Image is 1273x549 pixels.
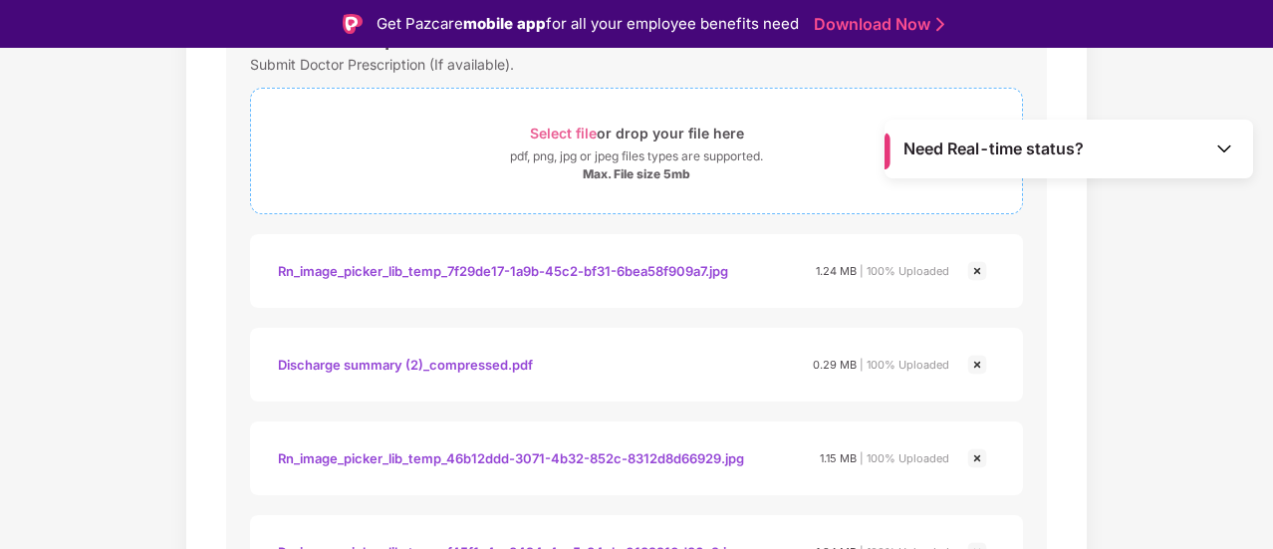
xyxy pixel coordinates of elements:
[530,120,744,146] div: or drop your file here
[965,259,989,283] img: svg+xml;base64,PHN2ZyBpZD0iQ3Jvc3MtMjR4MjQiIHhtbG5zPSJodHRwOi8vd3d3LnczLm9yZy8yMDAwL3N2ZyIgd2lkdG...
[860,358,949,372] span: | 100% Uploaded
[903,138,1084,159] span: Need Real-time status?
[1214,138,1234,158] img: Toggle Icon
[278,348,533,382] div: Discharge summary (2)_compressed.pdf
[278,254,728,288] div: Rn_image_picker_lib_temp_7f29de17-1a9b-45c2-bf31-6bea58f909a7.jpg
[813,358,857,372] span: 0.29 MB
[583,166,690,182] div: Max. File size 5mb
[250,51,514,78] div: Submit Doctor Prescription (If available).
[814,14,938,35] a: Download Now
[251,104,1022,198] span: Select fileor drop your file herepdf, png, jpg or jpeg files types are supported.Max. File size 5mb
[463,14,546,33] strong: mobile app
[816,264,857,278] span: 1.24 MB
[820,451,857,465] span: 1.15 MB
[510,146,763,166] div: pdf, png, jpg or jpeg files types are supported.
[936,14,944,35] img: Stroke
[965,353,989,377] img: svg+xml;base64,PHN2ZyBpZD0iQ3Jvc3MtMjR4MjQiIHhtbG5zPSJodHRwOi8vd3d3LnczLm9yZy8yMDAwL3N2ZyIgd2lkdG...
[965,446,989,470] img: svg+xml;base64,PHN2ZyBpZD0iQ3Jvc3MtMjR4MjQiIHhtbG5zPSJodHRwOi8vd3d3LnczLm9yZy8yMDAwL3N2ZyIgd2lkdG...
[860,264,949,278] span: | 100% Uploaded
[530,125,597,141] span: Select file
[377,12,799,36] div: Get Pazcare for all your employee benefits need
[278,441,744,475] div: Rn_image_picker_lib_temp_46b12ddd-3071-4b32-852c-8312d8d66929.jpg
[343,14,363,34] img: Logo
[860,451,949,465] span: | 100% Uploaded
